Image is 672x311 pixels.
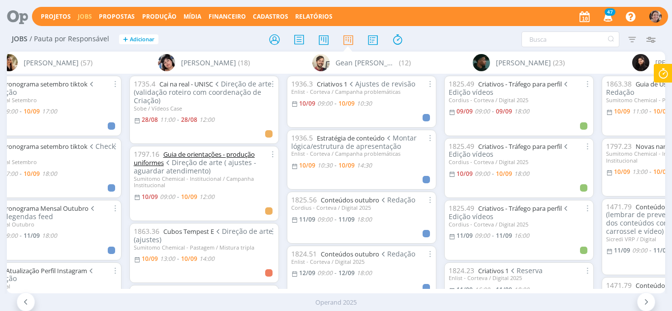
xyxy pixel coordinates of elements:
div: Cordius - Corteva / Digital 2025 [449,159,589,165]
: 10/09 [181,254,197,263]
div: Enlist - Corteva / Digital 2025 [449,275,589,281]
span: (12) [399,57,411,68]
a: Atualização Perfil Instagram [6,266,87,275]
span: Redação [379,249,416,258]
a: Relatórios [295,12,333,21]
span: Gean [PERSON_NAME] [336,57,397,68]
: - [649,248,651,254]
span: 1471.79 [606,202,632,211]
div: Enlist - Corteva / Digital 2025 [291,258,432,265]
span: 1825.49 [449,203,474,213]
input: Busca [521,31,619,47]
div: Sumitomo Chemical - Institucional / Campanha Institucional [134,175,275,188]
: 18:00 [42,231,57,240]
img: K [473,54,490,71]
: 09:00 [475,107,490,115]
: 11/09 [457,231,473,240]
: - [492,109,494,114]
: - [177,194,179,200]
span: [PERSON_NAME] [181,57,236,68]
a: Cubos Tempest E [163,227,214,236]
: 10/09 [299,161,315,170]
: 11:00 [160,115,175,124]
button: Cadastros [250,13,291,21]
: 09:00 [160,193,175,201]
: 11/09 [457,285,473,294]
img: C [0,54,18,71]
span: Propostas [99,12,135,21]
span: 1863.36 [134,226,159,236]
: 11/09 [338,215,355,224]
span: Edição vídeos [449,203,570,221]
span: / Pauta por Responsável [30,35,109,43]
: 09:00 [317,215,333,224]
: 09:00 [475,231,490,240]
: 12:00 [199,115,214,124]
span: Reserva [509,266,543,275]
: 09:00 [317,99,333,108]
img: G [312,54,330,71]
: - [20,109,22,114]
span: 1863.38 [606,79,632,88]
div: Sobe / Vídeos Case [134,105,275,112]
button: Projetos [38,13,74,21]
: 10:30 [317,161,333,170]
: 13:00 [160,254,175,263]
span: 1825.49 [449,79,474,88]
span: 1797.16 [134,149,159,159]
a: Financeiro [209,12,246,21]
button: Propostas [96,13,138,21]
a: Produção [142,12,177,21]
span: Edição vídeos [449,79,570,97]
button: Relatórios [292,13,336,21]
: - [20,171,22,177]
: 09:00 [2,231,18,240]
: 10:30 [357,99,372,108]
span: 1936.3 [291,79,313,88]
: 12:00 [199,193,214,201]
: - [649,169,651,175]
: - [335,217,336,223]
: 11/09 [299,215,315,224]
: 16:00 [514,231,529,240]
: 10/09 [653,107,670,115]
a: Criativos 1 [478,266,509,275]
: 11/09 [614,246,630,254]
: 09:00 [632,246,647,254]
span: 1797.23 [606,141,632,151]
img: E [158,54,175,71]
a: Guia de orientações - produção uniformes [134,150,255,167]
: 13:00 [632,168,647,176]
span: (23) [553,57,565,68]
: 18:00 [357,215,372,224]
a: Conteúdos outubro [321,250,379,258]
: 10/09 [24,170,40,178]
: 11/09 [496,231,512,240]
span: 1825.49 [449,141,474,151]
: - [335,101,336,107]
: 10/09 [338,99,355,108]
span: Redação [379,195,416,204]
: 28/08 [181,115,197,124]
: 10/09 [496,170,512,178]
img: A [649,10,662,23]
: - [177,117,179,123]
: 12/09 [299,269,315,277]
: 18:00 [42,170,57,178]
: - [20,233,22,239]
div: Enlist - Corteva / Campanha problemáticas [291,150,432,157]
span: 1936.5 [291,133,313,142]
a: Cronograma Mensal Outubro [2,204,89,213]
: - [492,233,494,239]
img: L [632,54,649,71]
: 10/09 [338,161,355,170]
span: Montar lógica/estrutura de apresentação [291,133,417,151]
span: Adicionar [130,36,154,43]
a: Cronograma setembro tiktok [2,80,88,88]
: 18:00 [514,285,529,294]
: 09:00 [317,269,333,277]
a: Criativos 1 [317,80,347,88]
: 11:00 [632,107,647,115]
: 09/09 [496,107,512,115]
: 17:00 [42,107,57,115]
